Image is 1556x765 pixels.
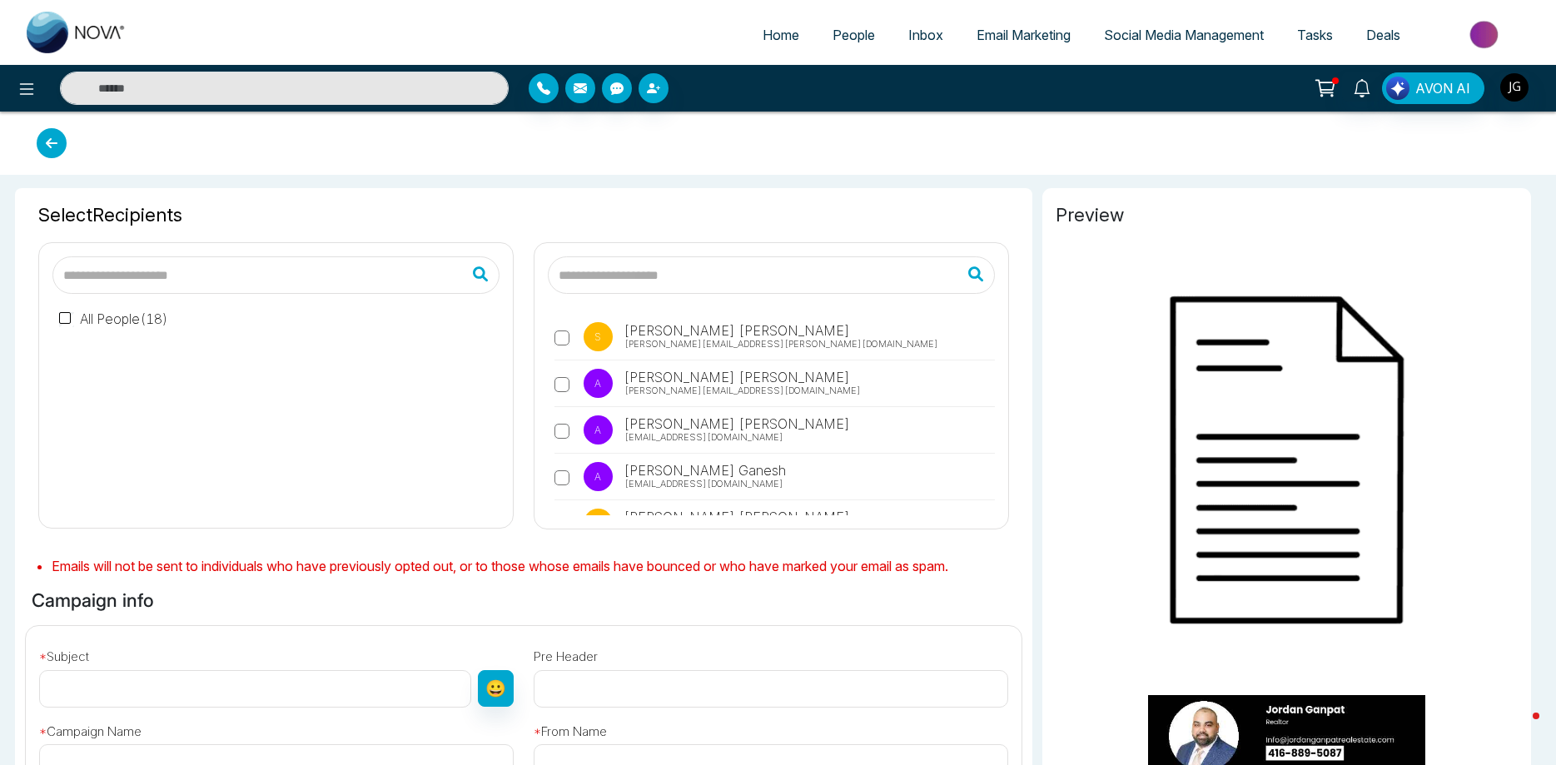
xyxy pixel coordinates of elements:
a: Home [746,19,816,51]
img: User Avatar [1500,73,1529,102]
p: A [584,369,613,398]
img: Lead Flow [1386,77,1409,100]
a: Email Marketing [960,19,1087,51]
span: Inbox [908,27,943,43]
span: [EMAIL_ADDRESS][DOMAIN_NAME] [624,477,783,491]
span: [PERSON_NAME] [PERSON_NAME] [621,320,850,340]
span: [PERSON_NAME][EMAIL_ADDRESS][PERSON_NAME][DOMAIN_NAME] [624,337,938,351]
span: Preview [1056,201,1518,229]
input: S [PERSON_NAME] [PERSON_NAME] [PERSON_NAME][EMAIL_ADDRESS][PERSON_NAME][DOMAIN_NAME] [554,330,569,345]
span: Select Recipients [38,201,1009,229]
a: People [816,19,892,51]
p: S [584,322,613,351]
span: [PERSON_NAME] [PERSON_NAME] [621,367,850,387]
span: Tasks [1297,27,1333,43]
span: Home [763,27,799,43]
input: A [PERSON_NAME] Ganesh [EMAIL_ADDRESS][DOMAIN_NAME] [554,470,569,485]
span: [PERSON_NAME] Ganesh [621,460,786,480]
span: Social Media Management [1104,27,1264,43]
input: All People(18) [59,312,74,327]
button: 😀 [478,670,514,707]
span: Email Marketing [977,27,1071,43]
label: Pre Header [534,648,598,667]
input: A [PERSON_NAME] [PERSON_NAME] [EMAIL_ADDRESS][DOMAIN_NAME] [554,424,569,439]
a: Social Media Management [1087,19,1280,51]
span: [PERSON_NAME] [PERSON_NAME] [621,507,850,527]
input: A [PERSON_NAME] [PERSON_NAME] [PERSON_NAME][EMAIL_ADDRESS][DOMAIN_NAME] [554,377,569,392]
a: Tasks [1280,19,1350,51]
p: A [584,462,613,491]
img: novacrm [1056,229,1518,691]
span: [EMAIL_ADDRESS][DOMAIN_NAME] [624,430,783,445]
span: [PERSON_NAME][EMAIL_ADDRESS][DOMAIN_NAME] [624,384,861,398]
span: AVON AI [1415,78,1470,98]
a: Deals [1350,19,1417,51]
span: [PERSON_NAME] [PERSON_NAME] [621,414,850,434]
iframe: Intercom live chat [1499,708,1539,748]
p: A [584,415,613,445]
label: Subject [39,648,89,667]
label: Campaign Name [39,723,142,742]
span: People [833,27,875,43]
span: Deals [1366,27,1400,43]
button: AVON AI [1382,72,1484,104]
label: From Name [534,723,607,742]
img: Nova CRM Logo [27,12,127,53]
label: All People ( 18 ) [59,309,168,329]
p: K [584,509,613,538]
img: Market-place.gif [1425,16,1546,53]
li: Emails will not be sent to individuals who have previously opted out, or to those whose emails ha... [52,556,1022,576]
a: Inbox [892,19,960,51]
h6: Campaign info [25,586,161,614]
